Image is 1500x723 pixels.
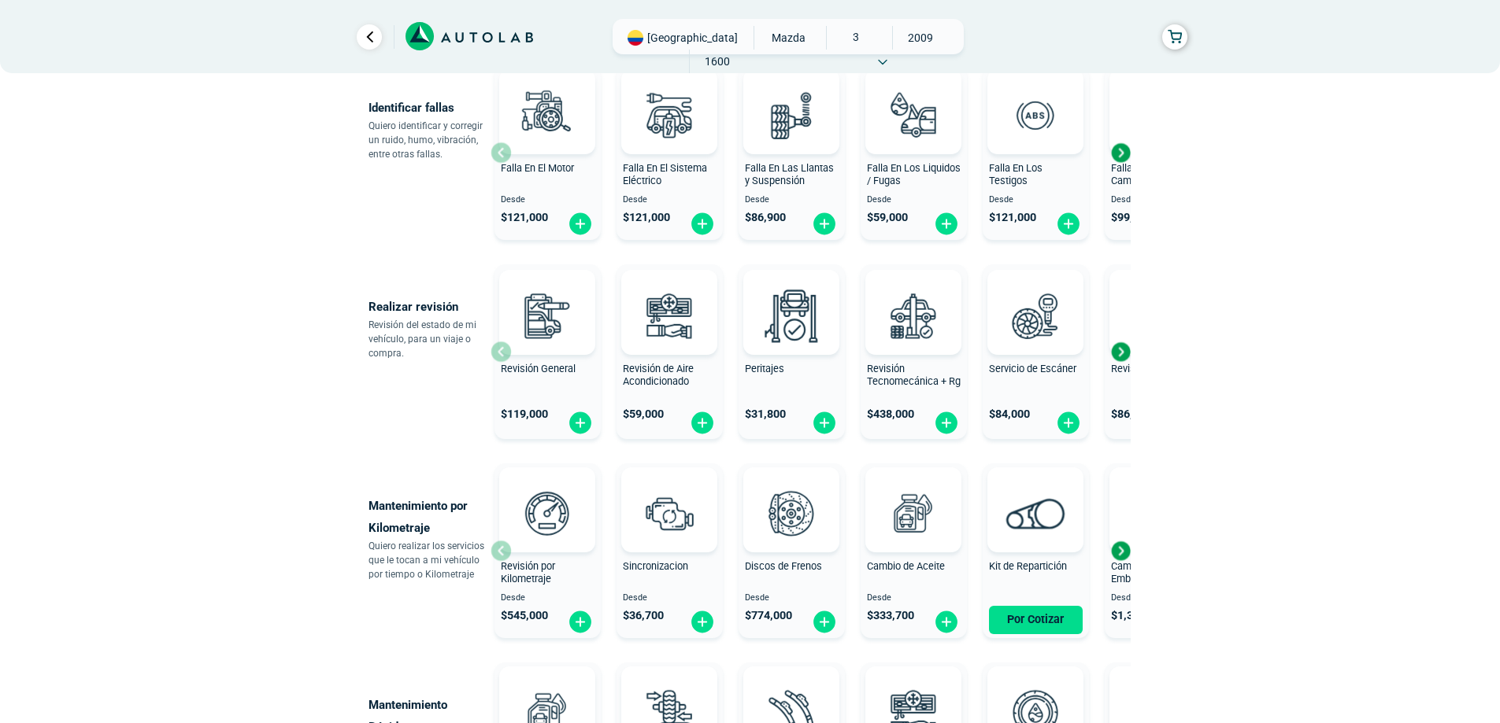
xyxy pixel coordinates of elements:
[690,411,715,435] img: fi_plus-circle2.svg
[739,463,845,638] button: Discos de Frenos Desde $774,000
[623,593,717,603] span: Desde
[867,609,914,622] span: $ 333,700
[879,478,948,548] img: cambio_de_aceite-v3.svg
[983,264,1089,439] button: Servicio de Escáner $84,000
[617,463,723,638] button: Sincronizacion Desde $36,700
[867,363,961,388] span: Revisión Tecnomecánica + Rg
[989,560,1067,572] span: Kit de Repartición
[501,363,576,374] span: Revisión General
[1111,560,1186,585] span: Cambio de Kit de Embrague
[861,463,967,638] button: Cambio de Aceite Desde $333,700
[879,80,948,149] img: diagnostic_gota-de-sangre-v3.svg
[867,162,961,187] span: Falla En Los Liquidos / Fugas
[369,97,491,119] p: Identificar fallas
[739,65,845,240] button: Falla En Las Llantas y Suspensión Desde $86,900
[745,162,834,187] span: Falla En Las Llantas y Suspensión
[617,264,723,439] button: Revisión de Aire Acondicionado $59,000
[646,273,693,320] img: AD0BCuuxAAAAAElFTkSuQmCC
[989,408,1030,421] span: $ 84,000
[1012,670,1059,717] img: AD0BCuuxAAAAAElFTkSuQmCC
[1109,539,1132,563] div: Next slide
[983,463,1089,638] button: Kit de Repartición Por Cotizar
[812,610,837,634] img: fi_plus-circle2.svg
[1012,273,1059,320] img: AD0BCuuxAAAAAElFTkSuQmCC
[890,273,937,320] img: AD0BCuuxAAAAAElFTkSuQmCC
[628,30,643,46] img: Flag of COLOMBIA
[1111,162,1194,187] span: Falla En La Caja de Cambio
[1056,411,1081,435] img: fi_plus-circle2.svg
[1111,195,1205,205] span: Desde
[568,411,593,435] img: fi_plus-circle2.svg
[357,24,382,50] a: Ir al paso anterior
[501,211,548,224] span: $ 121,000
[369,296,491,318] p: Realizar revisión
[989,606,1083,634] button: Por Cotizar
[768,670,815,717] img: AD0BCuuxAAAAAElFTkSuQmCC
[934,610,959,634] img: fi_plus-circle2.svg
[501,162,574,174] span: Falla En El Motor
[745,560,822,572] span: Discos de Frenos
[757,80,826,149] img: diagnostic_suspension-v3.svg
[690,50,746,73] span: 1600
[501,609,548,622] span: $ 545,000
[761,26,817,50] span: MAZDA
[1105,264,1211,439] button: Revisión de Batería $86,900
[867,593,961,603] span: Desde
[983,65,1089,240] button: Falla En Los Testigos Desde $121,000
[934,212,959,236] img: fi_plus-circle2.svg
[1111,363,1196,374] span: Revisión de Batería
[890,470,937,518] img: AD0BCuuxAAAAAElFTkSuQmCC
[513,478,582,548] img: revision_por_kilometraje-v3.svg
[989,195,1083,205] span: Desde
[369,539,491,581] p: Quiero realizar los servicios que le tocan a mi vehículo por tiempo o Kilometraje
[745,593,839,603] span: Desde
[501,408,548,421] span: $ 119,000
[635,478,704,548] img: sincronizacion-v3.svg
[745,609,792,622] span: $ 774,000
[989,162,1043,187] span: Falla En Los Testigos
[494,65,601,240] button: Falla En El Motor Desde $121,000
[867,408,914,421] span: $ 438,000
[768,273,815,320] img: AD0BCuuxAAAAAElFTkSuQmCC
[501,195,594,205] span: Desde
[623,162,707,187] span: Falla En El Sistema Eléctrico
[524,470,571,518] img: AD0BCuuxAAAAAElFTkSuQmCC
[369,318,491,360] p: Revisión del estado de mi vehículo, para un viaje o compra.
[1109,340,1132,363] div: Next slide
[1123,281,1192,350] img: cambio_bateria-v3.svg
[861,65,967,240] button: Falla En Los Liquidos / Fugas Desde $59,000
[867,560,945,572] span: Cambio de Aceite
[494,463,601,638] button: Revisión por Kilometraje Desde $545,000
[568,610,593,634] img: fi_plus-circle2.svg
[1006,498,1065,529] img: correa_de_reparticion-v3.svg
[1012,470,1059,518] img: AD0BCuuxAAAAAElFTkSuQmCC
[617,65,723,240] button: Falla En El Sistema Eléctrico Desde $121,000
[745,363,784,374] span: Peritajes
[369,119,491,161] p: Quiero identificar y corregir un ruido, humo, vibración, entre otras fallas.
[568,212,593,236] img: fi_plus-circle2.svg
[893,26,949,50] span: 2009
[827,26,883,48] span: 3
[989,363,1076,374] span: Servicio de Escáner
[646,470,693,518] img: AD0BCuuxAAAAAElFTkSuQmCC
[1111,609,1168,622] span: $ 1,320,000
[989,211,1036,224] span: $ 121,000
[524,670,571,717] img: AD0BCuuxAAAAAElFTkSuQmCC
[623,408,664,421] span: $ 59,000
[934,411,959,435] img: fi_plus-circle2.svg
[745,211,786,224] span: $ 86,900
[1111,593,1205,603] span: Desde
[623,609,664,622] span: $ 36,700
[513,80,582,149] img: diagnostic_engine-v3.svg
[745,195,839,205] span: Desde
[1109,141,1132,164] div: Next slide
[1123,80,1192,149] img: diagnostic_caja-de-cambios-v3.svg
[879,281,948,350] img: revision_tecno_mecanica-v3.svg
[690,212,715,236] img: fi_plus-circle2.svg
[1123,478,1192,548] img: kit_de_embrague-v3.svg
[501,593,594,603] span: Desde
[1111,408,1152,421] span: $ 86,900
[524,273,571,320] img: AD0BCuuxAAAAAElFTkSuQmCC
[890,670,937,717] img: AD0BCuuxAAAAAElFTkSuQmCC
[494,264,601,439] button: Revisión General $119,000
